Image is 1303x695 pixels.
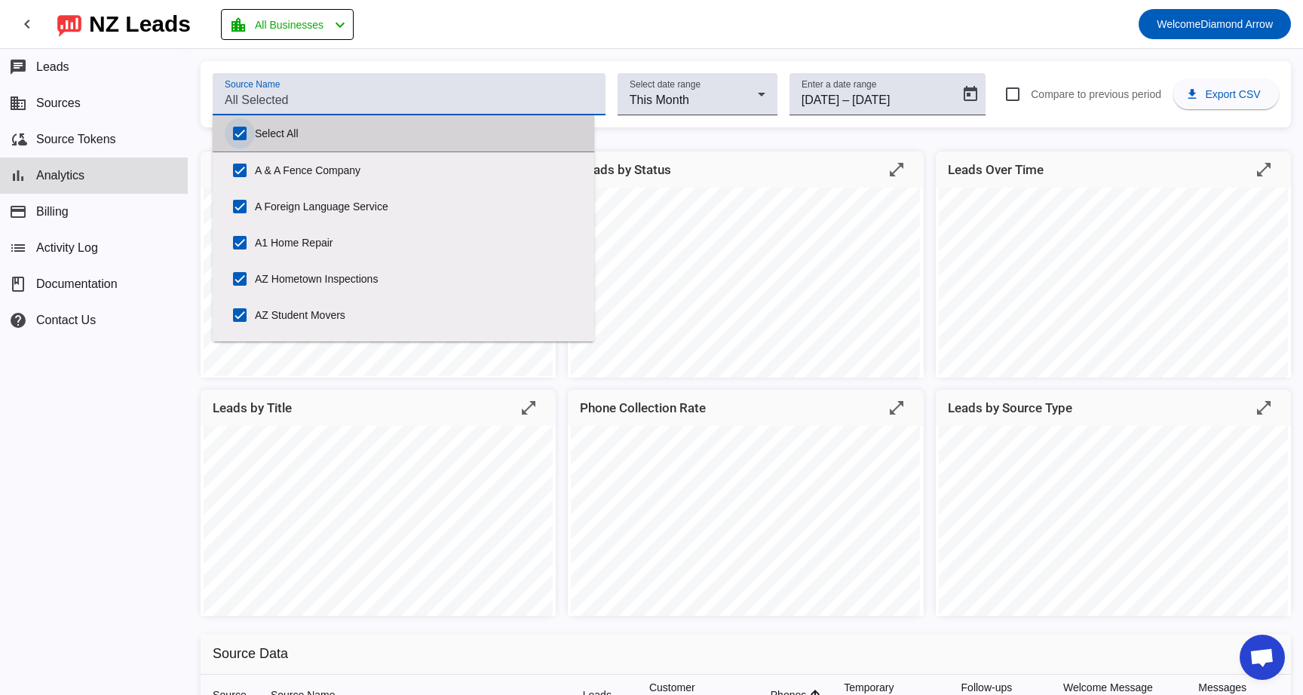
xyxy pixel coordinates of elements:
[331,16,349,34] mat-icon: chevron_left
[255,335,582,368] label: Aardbark Grooming
[580,397,706,418] mat-card-title: Phone Collection Rate
[1255,399,1273,417] mat-icon: open_in_full
[225,80,280,90] mat-label: Source Name
[948,159,1044,180] mat-card-title: Leads Over Time
[802,91,839,109] input: Start date
[1031,88,1161,100] span: Compare to previous period
[36,133,116,146] span: Source Tokens
[36,205,69,219] span: Billing
[221,9,354,40] button: All Businesses
[948,397,1072,418] mat-card-title: Leads by Source Type
[18,15,36,33] mat-icon: chevron_left
[852,91,924,109] input: End date
[255,154,582,187] label: A & A Fence Company
[36,277,118,291] span: Documentation
[9,130,27,148] mat-icon: cloud_sync
[9,167,27,185] mat-icon: bar_chart
[201,634,1291,675] h2: Source Data
[580,159,671,180] mat-card-title: Leads by Status
[9,94,27,112] mat-icon: business
[225,91,593,109] input: All Selected
[630,80,701,90] mat-label: Select date range
[36,96,81,110] span: Sources
[36,314,96,327] span: Contact Us
[9,275,27,293] span: book
[1255,161,1273,179] mat-icon: open_in_full
[888,161,906,179] mat-icon: open_in_full
[1173,79,1279,109] button: Export CSV
[255,117,582,150] label: Select All
[1185,87,1199,101] mat-icon: download
[36,241,98,255] span: Activity Log
[255,190,582,223] label: A Foreign Language Service
[57,11,81,37] img: logo
[1205,88,1260,100] span: Export CSV
[1139,9,1291,39] button: WelcomeDiamond Arrow
[520,399,538,417] mat-icon: open_in_full
[955,79,986,109] button: Open calendar
[255,226,582,259] label: A1 Home Repair
[89,14,191,35] div: NZ Leads
[36,60,69,74] span: Leads
[36,169,84,182] span: Analytics
[255,14,323,35] span: All Businesses
[802,80,876,90] mat-label: Enter a date range
[255,299,582,332] label: AZ Student Movers
[229,16,247,34] mat-icon: location_city
[9,203,27,221] mat-icon: payment
[888,399,906,417] mat-icon: open_in_full
[1157,14,1273,35] span: Diamond Arrow
[1157,18,1200,30] span: Welcome
[255,262,582,295] label: AZ Hometown Inspections
[9,239,27,257] mat-icon: list
[1240,635,1285,680] a: Open chat
[9,58,27,76] mat-icon: chat
[842,91,849,109] span: –
[9,311,27,329] mat-icon: help
[630,93,689,106] span: This Month
[213,397,292,418] mat-card-title: Leads by Title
